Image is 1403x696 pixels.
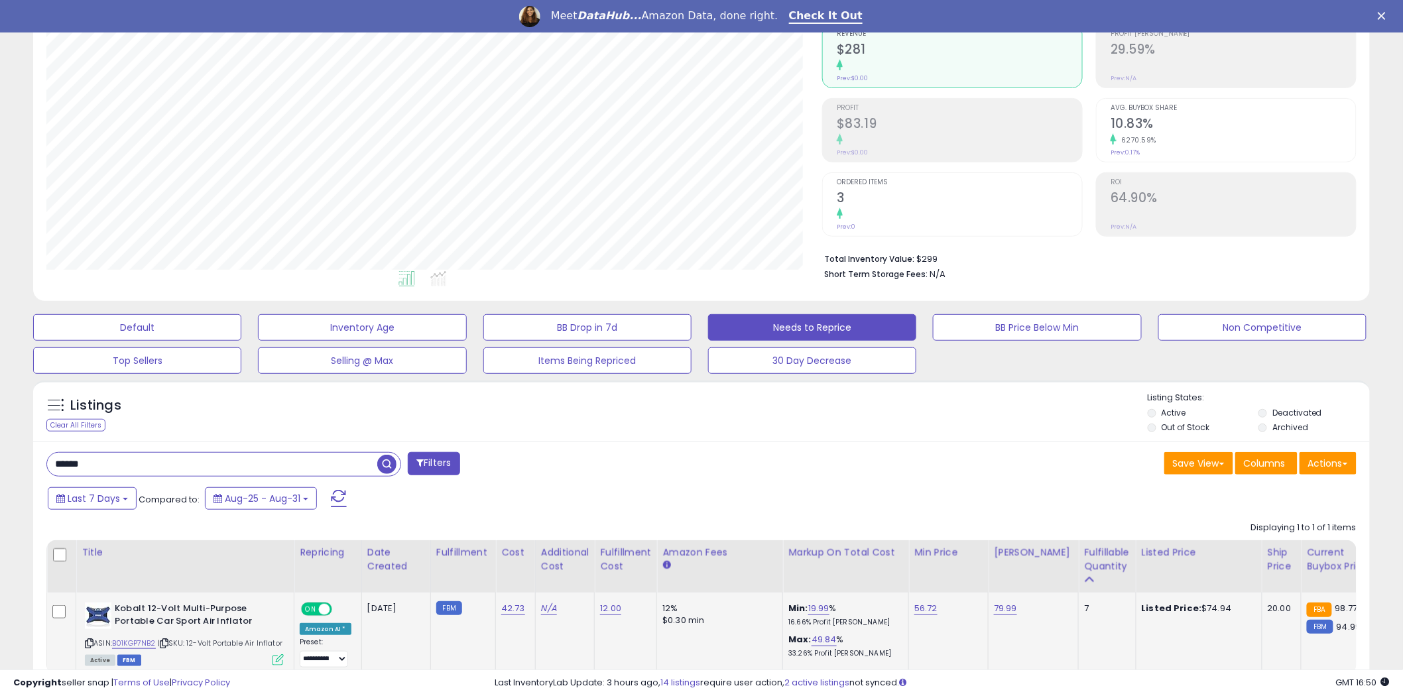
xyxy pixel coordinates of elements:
[48,487,137,510] button: Last 7 Days
[824,268,928,280] b: Short Term Storage Fees:
[330,604,351,615] span: OFF
[662,614,772,626] div: $0.30 min
[837,30,1082,38] span: Revenue
[578,9,642,22] i: DataHub...
[914,602,938,615] a: 56.72
[68,492,120,505] span: Last 7 Days
[158,638,282,648] span: | SKU: 12-Volt Portable Air Inflator
[661,676,701,689] a: 14 listings
[300,546,356,559] div: Repricing
[812,633,837,646] a: 49.84
[837,148,868,156] small: Prev: $0.00
[837,74,868,82] small: Prev: $0.00
[13,676,62,689] strong: Copyright
[600,602,621,615] a: 12.00
[1148,392,1370,404] p: Listing States:
[1111,42,1356,60] h2: 29.59%
[662,603,772,614] div: 12%
[258,314,466,341] button: Inventory Age
[367,603,420,614] div: [DATE]
[785,676,850,689] a: 2 active listings
[258,347,466,374] button: Selling @ Max
[1272,407,1322,418] label: Deactivated
[33,314,241,341] button: Default
[1111,116,1356,134] h2: 10.83%
[1111,105,1356,112] span: Avg. Buybox Share
[541,546,589,573] div: Additional Cost
[914,546,983,559] div: Min Price
[436,546,490,559] div: Fulfillment
[85,603,284,664] div: ASIN:
[1251,522,1357,534] div: Displaying 1 to 1 of 1 items
[837,42,1082,60] h2: $281
[662,559,670,571] small: Amazon Fees.
[1142,546,1256,559] div: Listed Price
[1307,603,1331,617] small: FBA
[788,603,898,627] div: %
[788,634,898,658] div: %
[837,116,1082,134] h2: $83.19
[930,268,945,280] span: N/A
[1300,452,1357,475] button: Actions
[837,179,1082,186] span: Ordered Items
[837,105,1082,112] span: Profit
[495,677,1390,689] div: Last InventoryLab Update: 3 hours ago, require user action, not synced.
[1111,74,1136,82] small: Prev: N/A
[600,546,651,573] div: Fulfillment Cost
[1117,135,1156,145] small: 6270.59%
[112,638,156,649] a: B01KGP7NB2
[788,602,808,614] b: Min:
[1335,602,1358,614] span: 98.77
[994,602,1017,615] a: 79.99
[117,655,141,666] span: FBM
[70,396,121,415] h5: Listings
[300,638,351,667] div: Preset:
[1378,12,1391,20] div: Close
[483,347,692,374] button: Items Being Repriced
[82,546,288,559] div: Title
[1164,452,1233,475] button: Save View
[46,419,105,432] div: Clear All Filters
[302,604,319,615] span: ON
[519,6,540,27] img: Profile image for Georgie
[300,623,351,635] div: Amazon AI *
[1084,603,1125,614] div: 7
[483,314,692,341] button: BB Drop in 7d
[1337,620,1361,633] span: 94.99
[113,676,170,689] a: Terms of Use
[367,546,425,573] div: Date Created
[824,253,914,264] b: Total Inventory Value:
[1336,676,1390,689] span: 2025-09-8 16:50 GMT
[139,493,200,506] span: Compared to:
[1307,546,1375,573] div: Current Buybox Price
[788,618,898,627] p: 16.66% Profit [PERSON_NAME]
[783,540,909,593] th: The percentage added to the cost of goods (COGS) that forms the calculator for Min & Max prices.
[808,602,829,615] a: 19.99
[1268,546,1296,573] div: Ship Price
[205,487,317,510] button: Aug-25 - Aug-31
[85,655,115,666] span: All listings currently available for purchase on Amazon
[994,546,1073,559] div: [PERSON_NAME]
[662,546,777,559] div: Amazon Fees
[1162,422,1210,433] label: Out of Stock
[172,676,230,689] a: Privacy Policy
[225,492,300,505] span: Aug-25 - Aug-31
[1142,602,1202,614] b: Listed Price:
[1084,546,1130,573] div: Fulfillable Quantity
[788,633,812,646] b: Max:
[1111,223,1136,231] small: Prev: N/A
[837,223,855,231] small: Prev: 0
[551,9,778,23] div: Meet Amazon Data, done right.
[1111,190,1356,208] h2: 64.90%
[1235,452,1298,475] button: Columns
[541,602,557,615] a: N/A
[1268,603,1292,614] div: 20.00
[789,9,863,24] a: Check It Out
[1272,422,1308,433] label: Archived
[33,347,241,374] button: Top Sellers
[1142,603,1252,614] div: $74.94
[1162,407,1186,418] label: Active
[788,649,898,658] p: 33.26% Profit [PERSON_NAME]
[501,546,530,559] div: Cost
[436,601,462,615] small: FBM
